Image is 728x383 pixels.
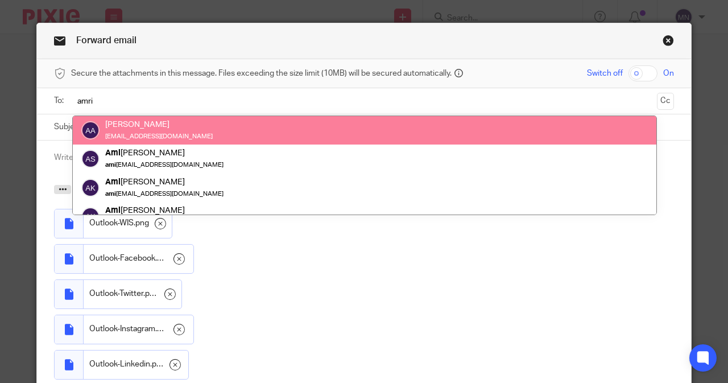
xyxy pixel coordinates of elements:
a: Close this dialog window [663,35,674,50]
small: [EMAIL_ADDRESS][DOMAIN_NAME] [105,191,224,197]
span: Switch off [587,68,623,79]
em: Ami [105,206,121,215]
em: ami [105,191,116,197]
em: Ami [105,149,121,158]
span: Secure the attachments in this message. Files exceeding the size limit (10MB) will be secured aut... [71,68,452,79]
div: [PERSON_NAME] [105,176,224,188]
span: Outlook-WIS.png [89,217,149,229]
small: [EMAIL_ADDRESS][DOMAIN_NAME] [105,133,213,139]
div: [PERSON_NAME] [105,205,188,216]
label: To: [54,95,67,106]
span: Outlook-Twitter.png [89,288,159,299]
div: [PERSON_NAME] [105,148,224,159]
img: svg%3E [81,207,100,225]
img: svg%3E [81,179,100,197]
span: On [663,68,674,79]
button: Cc [657,93,674,110]
span: Outlook-Linkedin.png [89,359,164,370]
img: svg%3E [81,121,100,139]
small: [EMAIL_ADDRESS][DOMAIN_NAME] [105,162,224,168]
span: Outlook-Facebook.png [89,253,168,264]
img: svg%3E [81,150,100,168]
em: Ami [105,178,121,186]
label: Subject: [54,121,84,133]
span: Forward email [76,36,136,45]
div: [PERSON_NAME] [105,119,213,130]
em: ami [105,162,116,168]
span: Outlook-Instagram.png [89,323,168,335]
